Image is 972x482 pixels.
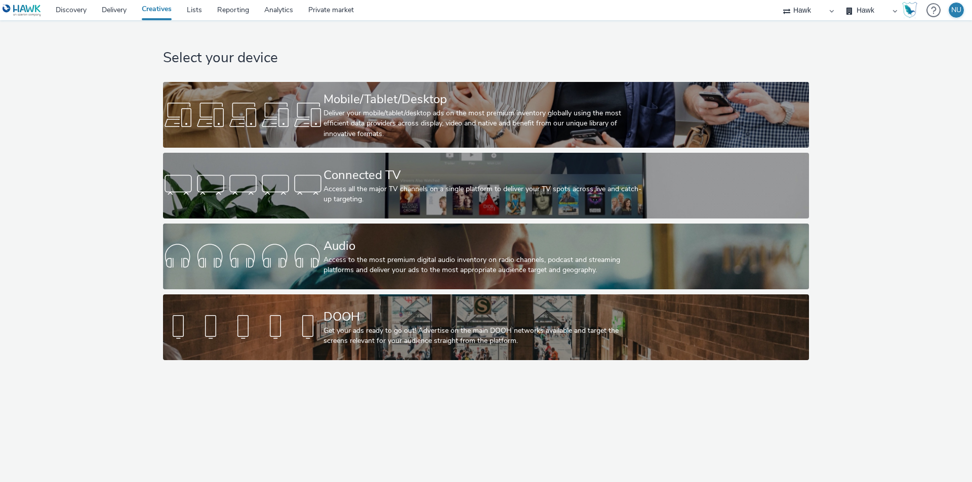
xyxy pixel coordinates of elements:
div: Access to the most premium digital audio inventory on radio channels, podcast and streaming platf... [323,255,644,276]
a: DOOHGet your ads ready to go out! Advertise on the main DOOH networks available and target the sc... [163,294,808,360]
div: Access all the major TV channels on a single platform to deliver your TV spots across live and ca... [323,184,644,205]
a: Connected TVAccess all the major TV channels on a single platform to deliver your TV spots across... [163,153,808,218]
img: Hawk Academy [902,2,917,18]
div: Mobile/Tablet/Desktop [323,91,644,108]
div: Connected TV [323,166,644,184]
div: Deliver your mobile/tablet/desktop ads on the most premium inventory globally using the most effi... [323,108,644,139]
a: Mobile/Tablet/DesktopDeliver your mobile/tablet/desktop ads on the most premium inventory globall... [163,82,808,148]
a: AudioAccess to the most premium digital audio inventory on radio channels, podcast and streaming ... [163,224,808,289]
div: DOOH [323,308,644,326]
a: Hawk Academy [902,2,921,18]
h1: Select your device [163,49,808,68]
div: Audio [323,237,644,255]
img: undefined Logo [3,4,42,17]
div: Get your ads ready to go out! Advertise on the main DOOH networks available and target the screen... [323,326,644,346]
div: NU [951,3,961,18]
